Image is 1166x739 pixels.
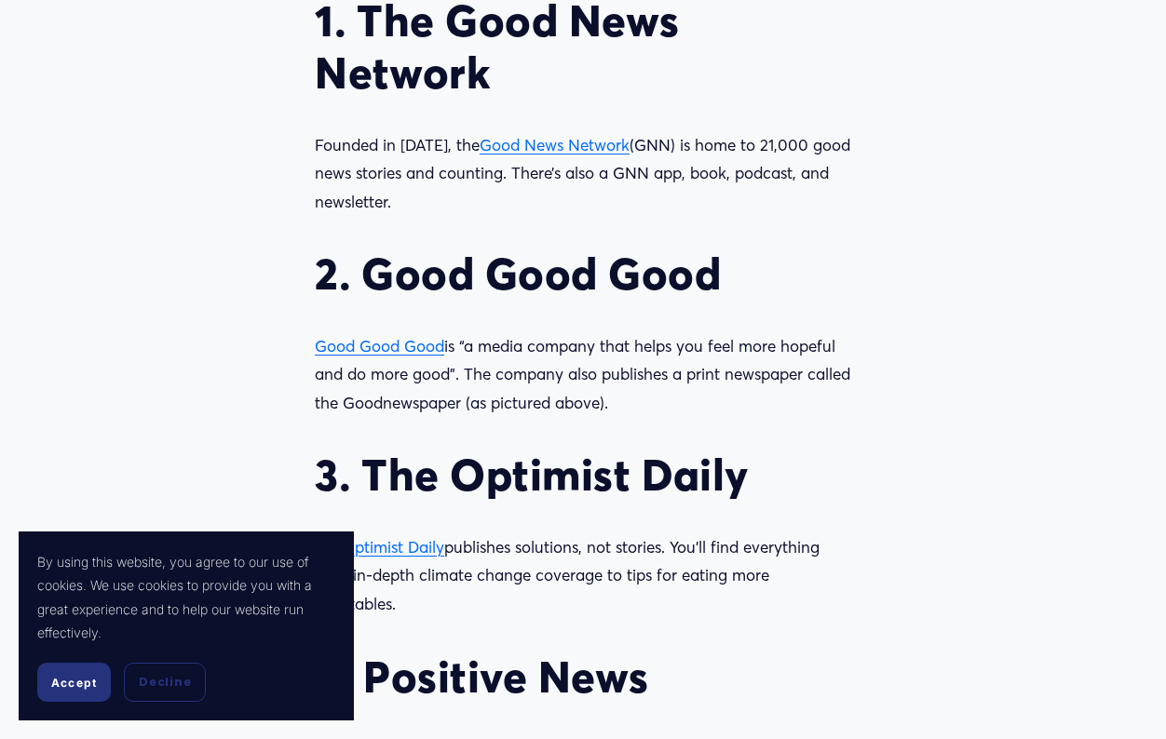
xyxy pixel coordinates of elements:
[51,676,97,690] span: Accept
[315,336,444,356] a: Good Good Good
[315,332,851,418] p: is “a media company that helps you feel more hopeful and do more good”. The company also publishe...
[124,663,206,702] button: Decline
[315,248,851,300] h2: 2. Good Good Good
[342,537,444,557] a: Optimist Daily
[37,550,335,644] p: By using this website, you agree to our use of cookies. We use cookies to provide you with a grea...
[480,135,630,155] a: Good News Network
[315,533,851,619] p: The publishes solutions, not stories. You’ll find everything from in-depth climate change coverag...
[315,651,851,703] h2: 4. Positive News
[37,663,111,702] button: Accept
[19,531,354,720] section: Cookie banner
[139,674,191,691] span: Decline
[315,449,851,501] h2: 3. The Optimist Daily
[315,131,851,217] p: Founded in [DATE], the (GNN) is home to 21,000 good news stories and counting. There’s also a GNN...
